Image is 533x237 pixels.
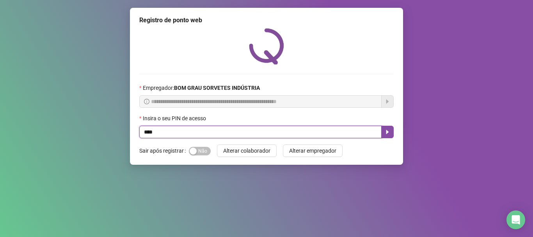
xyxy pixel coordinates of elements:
span: Alterar empregador [289,146,336,155]
strong: BOM GRAU SORVETES INDÚSTRIA [174,85,260,91]
span: Alterar colaborador [223,146,270,155]
div: Registro de ponto web [139,16,394,25]
button: Alterar empregador [283,144,343,157]
span: Empregador : [143,84,260,92]
label: Sair após registrar [139,144,189,157]
label: Insira o seu PIN de acesso [139,114,211,123]
div: Open Intercom Messenger [506,210,525,229]
img: QRPoint [249,28,284,64]
span: info-circle [144,99,149,104]
button: Alterar colaborador [217,144,277,157]
span: caret-right [384,129,391,135]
